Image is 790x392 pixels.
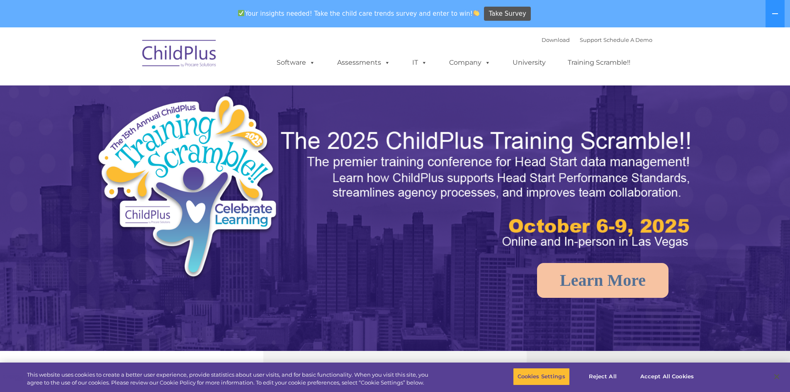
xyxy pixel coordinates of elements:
img: ChildPlus by Procare Solutions [138,34,221,75]
a: Software [268,54,323,71]
button: Accept All Cookies [636,368,698,385]
a: Schedule A Demo [603,37,652,43]
a: Training Scramble!! [559,54,639,71]
span: Phone number [115,89,151,95]
button: Close [768,368,786,386]
img: ✅ [238,10,244,16]
span: Last name [115,55,141,61]
a: University [504,54,554,71]
a: Assessments [329,54,399,71]
font: | [542,37,652,43]
button: Cookies Settings [513,368,570,385]
a: Company [441,54,499,71]
a: IT [404,54,435,71]
a: Support [580,37,602,43]
button: Reject All [577,368,629,385]
a: Learn More [537,263,668,298]
a: Take Survey [484,7,531,21]
span: Take Survey [489,7,526,21]
span: Your insights needed! Take the child care trends survey and enter to win! [235,5,483,22]
div: This website uses cookies to create a better user experience, provide statistics about user visit... [27,371,435,387]
a: Download [542,37,570,43]
img: 👏 [473,10,479,16]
